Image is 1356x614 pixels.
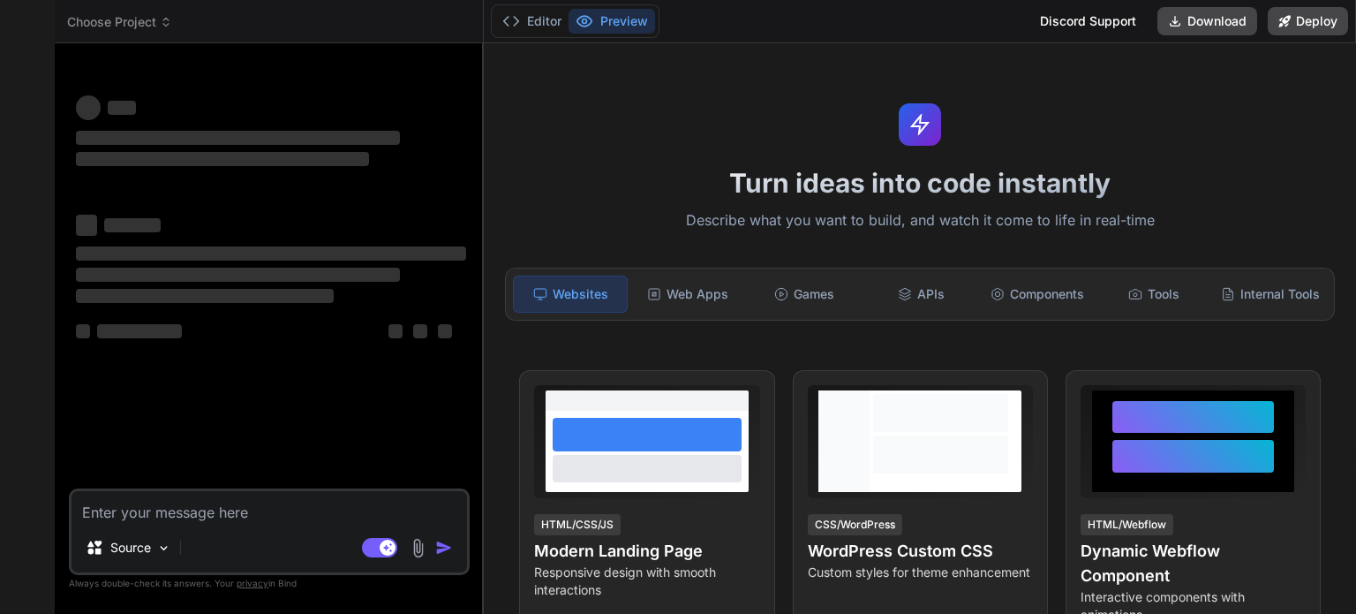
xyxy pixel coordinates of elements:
p: Custom styles for theme enhancement [808,564,1033,581]
span: ‌ [413,324,427,338]
span: ‌ [104,218,161,232]
div: Components [981,276,1094,313]
span: ‌ [108,101,136,115]
span: ‌ [76,268,400,282]
div: APIs [864,276,977,313]
button: Editor [495,9,569,34]
img: attachment [408,538,428,558]
span: ‌ [76,324,90,338]
button: Download [1157,7,1257,35]
h4: WordPress Custom CSS [808,539,1033,564]
div: Web Apps [631,276,744,313]
p: Source [110,539,151,557]
button: Preview [569,9,655,34]
span: ‌ [438,324,452,338]
button: Deploy [1268,7,1348,35]
div: Internal Tools [1214,276,1327,313]
span: ‌ [76,152,369,166]
span: Choose Project [67,13,172,31]
span: ‌ [76,95,101,120]
div: Websites [513,276,628,313]
span: ‌ [97,324,182,338]
h4: Dynamic Webflow Component [1081,539,1306,588]
span: ‌ [76,246,466,261]
p: Always double-check its answers. Your in Bind [69,575,470,592]
div: HTML/CSS/JS [534,514,621,535]
div: CSS/WordPress [808,514,902,535]
h4: Modern Landing Page [534,539,759,564]
span: ‌ [76,215,97,236]
img: icon [435,539,453,557]
div: Tools [1097,276,1210,313]
h1: Turn ideas into code instantly [494,167,1345,199]
span: privacy [237,578,268,588]
span: ‌ [388,324,403,338]
p: Describe what you want to build, and watch it come to life in real-time [494,209,1345,232]
div: HTML/Webflow [1081,514,1173,535]
span: ‌ [76,289,334,303]
div: Discord Support [1029,7,1147,35]
div: Games [748,276,861,313]
span: ‌ [76,131,400,145]
p: Responsive design with smooth interactions [534,564,759,599]
img: Pick Models [156,541,171,556]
